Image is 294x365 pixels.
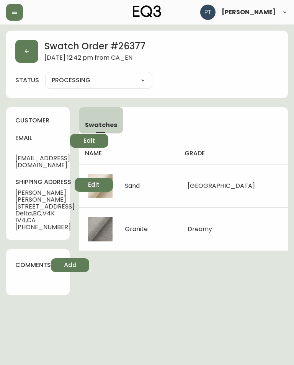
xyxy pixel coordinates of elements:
span: [DATE] 12:42 pm from CA_EN [44,54,145,63]
img: 986dcd8e1aab7847125929f325458823 [200,5,216,20]
h2: Swatch Order # 26377 [44,40,145,54]
h4: comments [15,261,51,269]
button: Add [51,258,89,272]
label: status [15,76,39,85]
span: [STREET_ADDRESS] [15,203,75,210]
span: [GEOGRAPHIC_DATA] [188,181,255,190]
h4: email [15,134,70,142]
img: f235bff1-b1e6-4e12-aea7-7d3e8bf2f9a2.jpg-thumb.jpg [88,174,113,198]
span: [PERSON_NAME] [PERSON_NAME] [15,189,75,203]
span: Add [64,261,77,269]
span: Edit [88,181,100,189]
div: Granite [125,226,148,233]
span: [EMAIL_ADDRESS][DOMAIN_NAME] [15,155,70,169]
span: Dreamy [188,225,212,233]
img: logo [133,5,161,18]
span: Swatches [85,121,117,129]
div: Sand [125,182,140,189]
img: 18f15b9c-d42d-4fa2-9688-3098722cb012.jpg-thumb.jpg [88,217,113,241]
button: Edit [75,178,113,192]
span: [PERSON_NAME] [222,9,276,15]
span: [PHONE_NUMBER] [15,224,75,231]
h4: customer [15,116,60,125]
h4: name [85,149,172,158]
span: Edit [83,137,95,145]
span: Delta , BC , V4K 1V4 , CA [15,210,75,224]
button: Edit [70,134,108,148]
h4: grade [185,149,282,158]
h4: shipping address [15,178,75,186]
